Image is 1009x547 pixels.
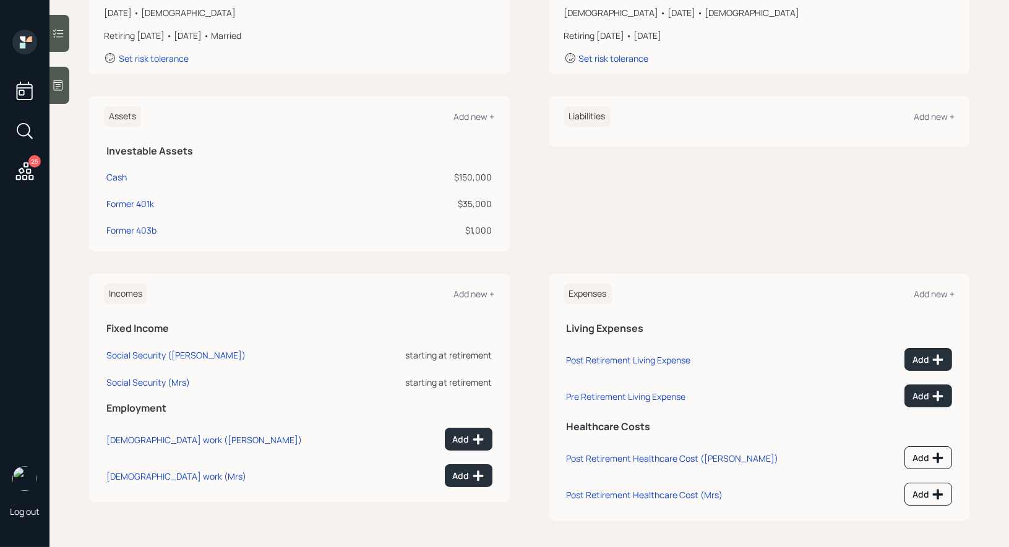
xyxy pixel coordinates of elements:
[453,470,484,482] div: Add
[904,483,952,506] button: Add
[564,106,611,127] h6: Liabilities
[454,288,495,300] div: Add new +
[28,155,41,167] div: 25
[12,466,37,491] img: treva-nostdahl-headshot.png
[104,284,147,304] h6: Incomes
[567,323,953,334] h5: Living Expenses
[106,376,190,388] div: Social Security (Mrs)
[904,348,952,371] button: Add
[567,354,691,366] div: Post Retirement Living Expense
[454,111,495,122] div: Add new +
[104,6,495,19] div: [DATE] • [DEMOGRAPHIC_DATA]
[904,384,952,407] button: Add
[912,452,944,464] div: Add
[374,349,492,362] div: starting at retirement
[374,376,492,389] div: starting at retirement
[104,29,495,42] div: Retiring [DATE] • [DATE] • Married
[106,171,127,184] div: Cash
[106,434,302,446] div: [DEMOGRAPHIC_DATA] work ([PERSON_NAME])
[564,6,955,19] div: [DEMOGRAPHIC_DATA] • [DATE] • [DEMOGRAPHIC_DATA]
[912,354,944,366] div: Add
[106,402,492,414] h5: Employment
[567,421,953,433] h5: Healthcare Costs
[912,488,944,501] div: Add
[106,349,246,361] div: Social Security ([PERSON_NAME])
[106,323,492,334] h5: Fixed Income
[106,470,246,482] div: [DEMOGRAPHIC_DATA] work (Mrs)
[10,506,40,517] div: Log out
[453,433,484,446] div: Add
[914,288,955,300] div: Add new +
[327,224,492,237] div: $1,000
[904,446,952,469] button: Add
[914,111,955,122] div: Add new +
[579,53,649,64] div: Set risk tolerance
[912,390,944,402] div: Add
[567,391,686,402] div: Pre Retirement Living Expense
[445,428,492,451] button: Add
[106,145,492,157] h5: Investable Assets
[119,53,189,64] div: Set risk tolerance
[327,197,492,210] div: $35,000
[327,171,492,184] div: $150,000
[564,284,612,304] h6: Expenses
[106,197,154,210] div: Former 401k
[564,29,955,42] div: Retiring [DATE] • [DATE]
[106,224,157,237] div: Former 403b
[104,106,141,127] h6: Assets
[567,489,723,501] div: Post Retirement Healthcare Cost (Mrs)
[567,452,779,464] div: Post Retirement Healthcare Cost ([PERSON_NAME])
[445,464,492,487] button: Add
